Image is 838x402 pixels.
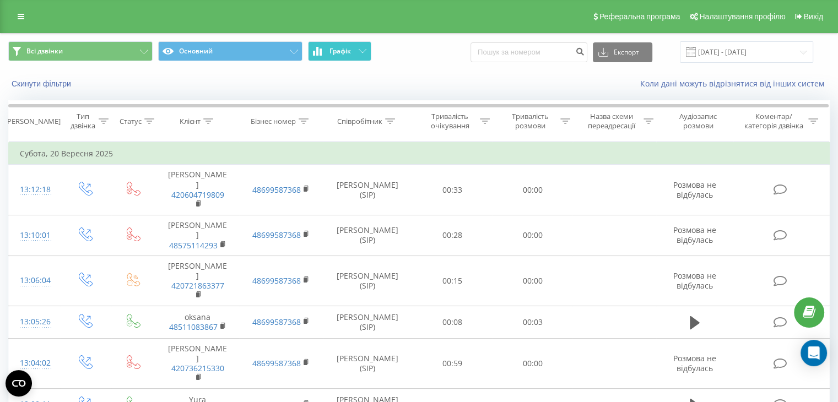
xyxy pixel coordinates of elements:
a: 48699587368 [252,358,301,368]
div: Статус [120,117,142,126]
input: Пошук за номером [471,42,587,62]
td: [PERSON_NAME] (SIP) [323,165,413,215]
span: Розмова не відбулась [673,225,716,245]
a: 48699587368 [252,230,301,240]
span: Реферальна програма [599,12,680,21]
span: Налаштування профілю [699,12,785,21]
span: Розмова не відбулась [673,180,716,200]
a: 48699587368 [252,184,301,195]
div: 13:06:04 [20,270,49,291]
td: [PERSON_NAME] [156,338,239,389]
td: 00:08 [413,306,493,338]
td: 00:15 [413,256,493,306]
a: 48511083867 [169,322,218,332]
div: [PERSON_NAME] [5,117,61,126]
div: Співробітник [337,117,382,126]
a: 420721863377 [171,280,224,291]
td: 00:00 [493,256,572,306]
button: Експорт [593,42,652,62]
div: 13:05:26 [20,311,49,333]
a: 48699587368 [252,275,301,286]
div: Назва схеми переадресації [583,112,641,131]
td: 00:00 [493,338,572,389]
button: Скинути фільтри [8,79,77,89]
div: Тип дзвінка [69,112,95,131]
td: 00:00 [493,215,572,256]
td: 00:59 [413,338,493,389]
td: oksana [156,306,239,338]
span: Розмова не відбулась [673,353,716,373]
div: 13:12:18 [20,179,49,200]
button: Open CMP widget [6,370,32,396]
td: [PERSON_NAME] [156,215,239,256]
td: 00:28 [413,215,493,256]
td: 00:03 [493,306,572,338]
div: 13:04:02 [20,352,49,374]
div: Бізнес номер [251,117,296,126]
td: Субота, 20 Вересня 2025 [9,143,830,165]
div: Тривалість розмови [502,112,558,131]
td: 00:00 [493,165,572,215]
a: 48575114293 [169,240,218,251]
span: Вихід [804,12,823,21]
div: Коментар/категорія дзвінка [741,112,805,131]
div: 13:10:01 [20,225,49,246]
a: Коли дані можуть відрізнятися вiд інших систем [640,78,830,89]
a: 420736215330 [171,363,224,373]
button: Основний [158,41,302,61]
div: Тривалість очікування [423,112,478,131]
td: [PERSON_NAME] [156,165,239,215]
td: [PERSON_NAME] (SIP) [323,306,413,338]
div: Open Intercom Messenger [801,340,827,366]
button: Всі дзвінки [8,41,153,61]
button: Графік [308,41,371,61]
td: [PERSON_NAME] (SIP) [323,256,413,306]
a: 420604719809 [171,189,224,200]
a: 48699587368 [252,317,301,327]
div: Клієнт [180,117,201,126]
span: Графік [329,47,351,55]
td: [PERSON_NAME] (SIP) [323,338,413,389]
span: Всі дзвінки [26,47,63,56]
span: Розмова не відбулась [673,270,716,291]
div: Аудіозапис розмови [666,112,731,131]
td: [PERSON_NAME] (SIP) [323,215,413,256]
td: 00:33 [413,165,493,215]
td: [PERSON_NAME] [156,256,239,306]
